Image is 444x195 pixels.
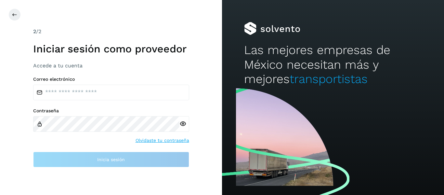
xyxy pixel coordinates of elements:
[33,108,189,114] label: Contraseña
[33,77,189,82] label: Correo electrónico
[33,63,189,69] h3: Accede a tu cuenta
[33,28,36,35] span: 2
[33,43,189,55] h1: Iniciar sesión como proveedor
[136,137,189,144] a: Olvidaste tu contraseña
[33,28,189,35] div: /2
[33,152,189,167] button: Inicia sesión
[290,72,368,86] span: transportistas
[97,157,125,162] span: Inicia sesión
[244,43,422,86] h2: Las mejores empresas de México necesitan más y mejores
